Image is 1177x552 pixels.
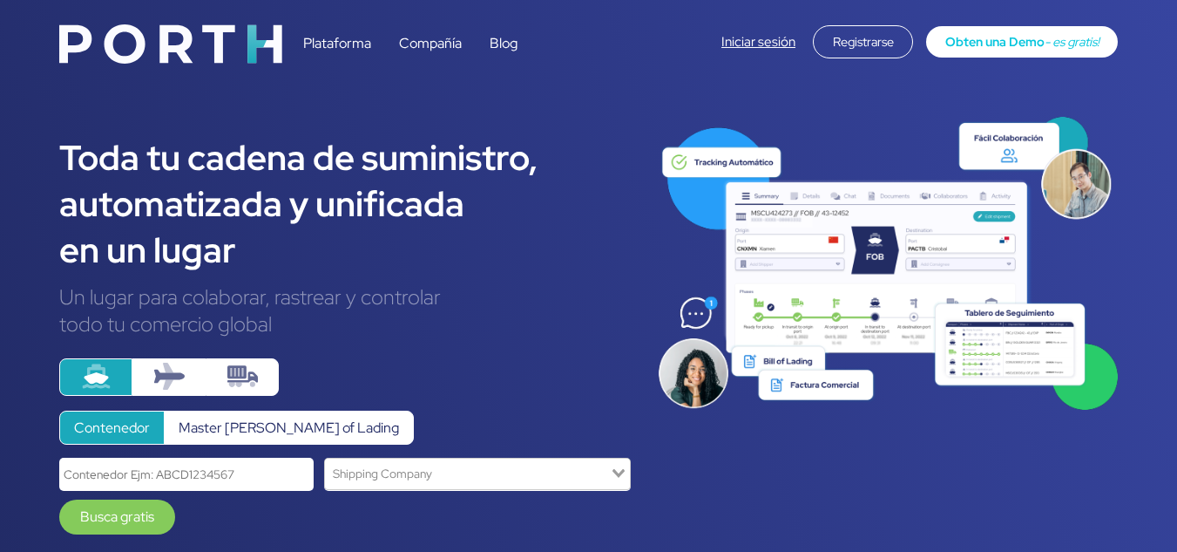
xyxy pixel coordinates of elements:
input: Search for option [327,462,608,486]
span: - es gratis! [1045,33,1099,50]
a: Iniciar sesión [721,33,795,51]
div: en un lugar [59,227,631,273]
input: Contenedor Ejm: ABCD1234567 [59,458,314,490]
div: Un lugar para colaborar, rastrear y controlar [59,283,631,310]
a: Registrarse [813,32,913,51]
a: Compañía [399,34,462,52]
img: plane.svg [154,361,185,392]
span: Obten una Demo [945,33,1045,50]
a: Plataforma [303,34,371,52]
img: ship.svg [81,361,112,392]
a: Busca gratis [59,500,175,535]
label: Master [PERSON_NAME] of Lading [164,411,414,445]
div: Registrarse [813,25,913,58]
a: Obten una Demo- es gratis! [926,26,1118,58]
a: Blog [490,34,517,52]
div: Toda tu cadena de suministro, [59,134,631,181]
div: Search for option [324,458,631,490]
img: truck-container.svg [227,361,258,392]
div: todo tu comercio global [59,310,631,337]
div: automatizada y unificada [59,181,631,227]
label: Contenedor [59,411,165,445]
